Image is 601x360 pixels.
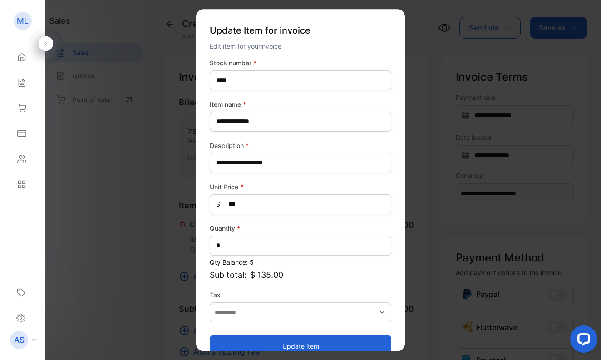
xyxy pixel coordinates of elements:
p: ML [17,15,29,27]
span: Edit item for your invoice [210,42,281,50]
iframe: LiveChat chat widget [563,322,601,360]
p: Qty Balance: 5 [210,257,391,267]
label: Tax [210,290,391,300]
label: Unit Price [210,182,391,192]
label: Item name [210,99,391,109]
span: $ 135.00 [250,269,283,281]
button: Update item [210,335,391,357]
p: Update Item for invoice [210,20,391,41]
p: AS [14,334,25,346]
label: Quantity [210,223,391,233]
span: $ [216,199,220,209]
label: Description [210,141,391,150]
p: Sub total: [210,269,391,281]
label: Stock number [210,58,391,68]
